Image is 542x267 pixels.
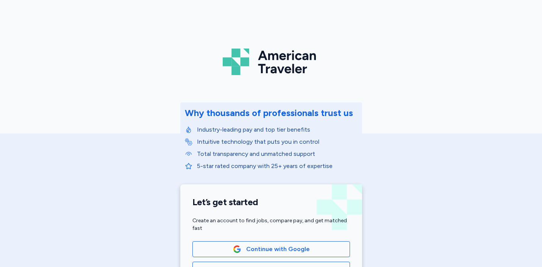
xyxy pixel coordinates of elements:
[197,149,358,159] p: Total transparency and unmatched support
[197,137,358,146] p: Intuitive technology that puts you in control
[223,46,320,78] img: Logo
[197,125,358,134] p: Industry-leading pay and top tier benefits
[233,245,241,253] img: Google Logo
[185,107,353,119] div: Why thousands of professionals trust us
[197,162,358,171] p: 5-star rated company with 25+ years of expertise
[192,217,350,232] div: Create an account to find jobs, compare pay, and get matched fast
[192,241,350,257] button: Google LogoContinue with Google
[192,196,350,208] h1: Let’s get started
[246,245,310,254] span: Continue with Google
